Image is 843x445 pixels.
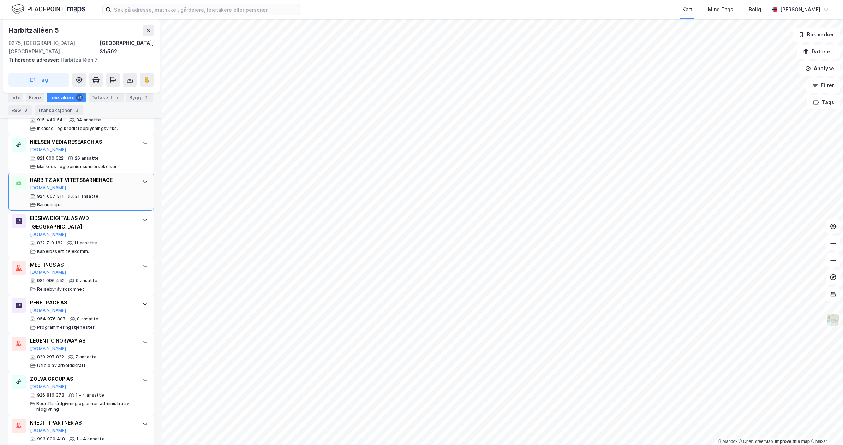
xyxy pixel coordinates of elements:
div: 1 [143,94,150,101]
div: 34 ansatte [76,117,101,123]
div: 954 976 807 [37,316,66,322]
input: Søk på adresse, matrikkel, gårdeiere, leietakere eller personer [111,4,300,15]
div: Bedriftsrådgivning og annen administrativ rådgivning [36,401,135,412]
div: Transaksjoner [35,105,83,115]
div: KREDITTPARTNER AS [30,419,135,427]
div: 11 ansatte [74,240,97,246]
a: Improve this map [775,439,810,444]
div: 981 096 452 [37,278,65,284]
img: logo.f888ab2527a4732fd821a326f86c7f29.svg [11,3,85,16]
div: Bygg [126,93,153,102]
div: HARBITZ AKTIVITETSBARNEHAGE [30,176,135,184]
button: Datasett [797,44,840,59]
div: Markeds- og opinionsundersøkelser [37,164,117,170]
div: 926 816 373 [37,392,64,398]
div: 9 ansatte [76,278,97,284]
img: Z [826,313,840,326]
div: Inkasso- og kredittopplysningsvirks. [37,126,118,131]
div: Datasett [89,93,124,102]
button: [DOMAIN_NAME] [30,428,66,433]
div: Utleie av arbeidskraft [37,363,86,368]
div: Harbitzalléen 5 [8,25,60,36]
a: Mapbox [718,439,737,444]
div: Programmeringstjenester [37,325,95,330]
div: Harbitzalléen 7 [8,56,148,64]
div: Kart [682,5,692,14]
button: Tag [8,73,69,87]
div: Eiere [26,93,44,102]
div: 821 600 022 [37,155,64,161]
span: Tilhørende adresser: [8,57,61,63]
button: [DOMAIN_NAME] [30,232,66,237]
button: [DOMAIN_NAME] [30,346,66,351]
div: 820 297 822 [37,354,64,360]
div: Leietakere [47,93,86,102]
div: Kabelbasert telekomm. [37,249,89,254]
div: 822 710 182 [37,240,63,246]
a: OpenStreetMap [739,439,773,444]
button: [DOMAIN_NAME] [30,269,66,275]
div: Bolig [749,5,761,14]
div: 924 667 311 [37,194,64,199]
button: Tags [807,95,840,109]
div: 0275, [GEOGRAPHIC_DATA], [GEOGRAPHIC_DATA] [8,39,100,56]
div: NIELSEN MEDIA RESEARCH AS [30,138,135,146]
div: ESG [8,105,32,115]
button: Bokmerker [793,28,840,42]
button: [DOMAIN_NAME] [30,147,66,153]
div: 26 ansatte [75,155,99,161]
div: Info [8,93,23,102]
button: [DOMAIN_NAME] [30,308,66,313]
div: MEETINGS AS [30,261,135,269]
div: 21 ansatte [75,194,98,199]
div: LEGENTIC NORWAY AS [30,337,135,345]
div: 3 [73,107,80,114]
div: Mine Tags [708,5,733,14]
div: 1 - 4 ansatte [76,436,105,442]
div: Reisebyråvirksomhet [37,286,84,292]
div: 7 [114,94,121,101]
div: 8 ansatte [77,316,98,322]
div: PENETRACE AS [30,298,135,307]
button: [DOMAIN_NAME] [30,384,66,390]
div: 993 000 418 [37,436,65,442]
div: ZOLVA GROUP AS [30,375,135,383]
div: EIDSIVA DIGITAL AS AVD [GEOGRAPHIC_DATA] [30,214,135,231]
div: 1 - 4 ansatte [76,392,104,398]
button: Filter [806,78,840,93]
div: 7 ansatte [75,354,97,360]
div: 21 [76,94,83,101]
div: Barnehager [37,202,62,208]
div: [GEOGRAPHIC_DATA], 31/502 [100,39,154,56]
div: 3 [22,107,29,114]
button: [DOMAIN_NAME] [30,185,66,191]
iframe: Chat Widget [808,411,843,445]
div: 915 440 541 [37,117,65,123]
button: Analyse [799,61,840,76]
div: [PERSON_NAME] [780,5,820,14]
